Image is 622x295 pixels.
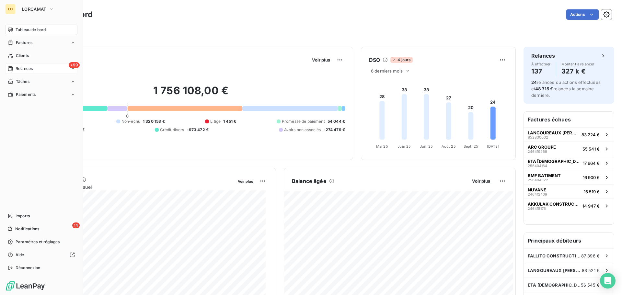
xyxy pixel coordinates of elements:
h4: 137 [531,66,551,76]
span: 6 derniers mois [371,68,403,74]
span: Déconnexion [16,265,40,271]
span: 246419268 [528,150,547,153]
span: -274 479 € [323,127,345,133]
button: LANGOUREAUX [PERSON_NAME]85283000283 224 € [524,127,614,142]
span: Montant à relancer [561,62,594,66]
span: 17 664 € [583,161,600,166]
span: Promesse de paiement [282,119,325,124]
span: 87 396 € [581,253,600,258]
span: Litige [210,119,221,124]
span: Aide [16,252,24,258]
h6: DSO [369,56,380,64]
span: Notifications [15,226,39,232]
span: Factures [16,40,32,46]
h6: Relances [531,52,555,60]
span: 48 715 € [535,86,553,91]
button: Voir plus [236,178,255,184]
img: Logo LeanPay [5,281,45,291]
span: Imports [16,213,30,219]
span: 14 947 € [582,203,600,209]
span: 256404164 [528,164,547,168]
span: 83 224 € [582,132,600,137]
h2: 1 756 108,00 € [37,84,345,104]
span: Paramètres et réglages [16,239,60,245]
span: Relances [16,66,33,72]
span: 246412409 [528,192,547,196]
span: +99 [69,62,80,68]
a: Aide [5,250,77,260]
button: Voir plus [470,178,492,184]
span: Tableau de bord [16,27,46,33]
tspan: Août 25 [442,144,456,149]
button: NUVANE24641240916 519 € [524,184,614,199]
button: AKKULAK CONSTRUCTION24641517614 947 € [524,199,614,213]
h6: Factures échues [524,112,614,127]
span: -973 472 € [187,127,209,133]
button: ETA [DEMOGRAPHIC_DATA]25640416417 664 € [524,156,614,170]
span: 83 521 € [582,268,600,273]
h6: Balance âgée [292,177,327,185]
span: 0 [126,113,129,119]
span: 16 519 € [584,189,600,194]
tspan: Sept. 25 [464,144,478,149]
span: 56 545 € [581,282,600,288]
span: 54 044 € [328,119,345,124]
span: NUVANE [528,187,546,192]
span: Avoirs non associés [284,127,321,133]
div: Open Intercom Messenger [600,273,616,289]
button: BMF BATIMENT25640452216 900 € [524,170,614,184]
span: ETA [DEMOGRAPHIC_DATA] [528,282,581,288]
span: 256404522 [528,178,548,182]
span: 24 [531,80,537,85]
span: Crédit divers [160,127,184,133]
span: LORCAMAT [22,6,46,12]
span: ETA [DEMOGRAPHIC_DATA] [528,159,580,164]
tspan: [DATE] [487,144,499,149]
span: Chiffre d'affaires mensuel [37,184,233,190]
span: À effectuer [531,62,551,66]
span: Voir plus [238,179,253,184]
span: Voir plus [472,178,490,184]
tspan: Juin 25 [397,144,411,149]
span: 16 900 € [583,175,600,180]
tspan: Juil. 25 [420,144,433,149]
span: Paiements [16,92,36,97]
button: ARC GROUPE24641926855 541 € [524,142,614,156]
span: Non-échu [121,119,140,124]
span: 4 jours [390,57,412,63]
span: AKKULAK CONSTRUCTION [528,201,580,207]
span: LANGOUREAUX [PERSON_NAME] [528,268,582,273]
span: Clients [16,53,29,59]
span: ARC GROUPE [528,144,556,150]
span: Voir plus [312,57,330,62]
span: 1 451 € [223,119,236,124]
span: 1 320 158 € [143,119,165,124]
button: Actions [566,9,599,20]
span: 14 [72,222,80,228]
span: LANGOUREAUX [PERSON_NAME] [528,130,579,135]
h4: 327 k € [561,66,594,76]
span: 55 541 € [582,146,600,152]
h6: Principaux débiteurs [524,233,614,248]
span: FALLITO CONSTRUCTIONS [528,253,581,258]
span: 852830002 [528,135,548,139]
span: 246415176 [528,207,546,210]
span: Tâches [16,79,29,85]
span: BMF BATIMENT [528,173,561,178]
div: LO [5,4,16,14]
span: relances ou actions effectuées et relancés la semaine dernière. [531,80,601,98]
tspan: Mai 25 [376,144,388,149]
button: Voir plus [310,57,332,63]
